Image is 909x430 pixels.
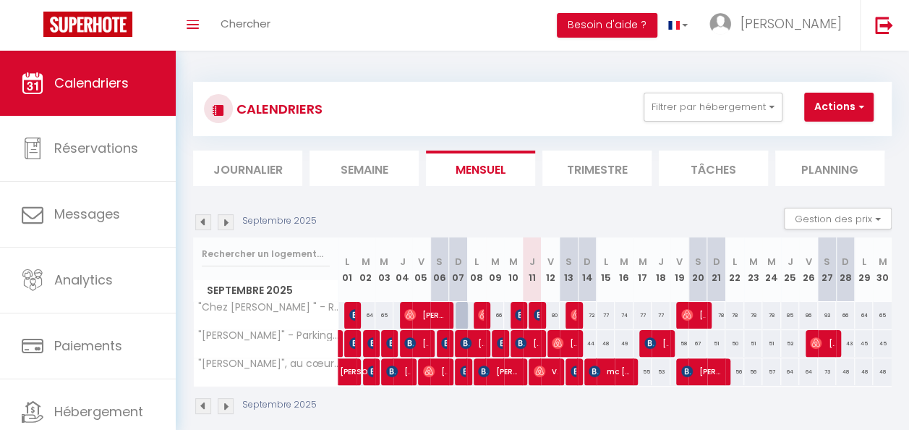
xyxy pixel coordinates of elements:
[490,255,499,269] abbr: M
[855,358,874,385] div: 48
[725,358,744,385] div: 56
[862,255,866,269] abbr: L
[349,301,355,329] span: [PERSON_NAME]
[639,255,647,269] abbr: M
[707,302,726,329] div: 78
[449,237,468,302] th: 07
[515,301,521,329] span: [PERSON_NAME]
[441,329,447,357] span: [PERSON_NAME]
[196,358,341,369] span: "[PERSON_NAME]", au cœur du Troyes historique
[725,302,744,329] div: 78
[541,302,560,329] div: 80
[357,302,375,329] div: 64
[652,302,670,329] div: 77
[597,237,615,302] th: 15
[54,205,120,223] span: Messages
[707,237,726,302] th: 21
[589,358,631,385] span: mc [PERSON_NAME]
[54,74,129,92] span: Calendriers
[367,329,373,357] span: [PERSON_NAME]
[386,329,392,357] span: [PERSON_NAME]
[54,271,113,289] span: Analytics
[529,255,534,269] abbr: J
[804,93,874,122] button: Actions
[658,255,664,269] abbr: J
[709,13,731,35] img: ...
[436,255,443,269] abbr: S
[196,330,341,341] span: "[PERSON_NAME]" - Parking réservé
[836,237,855,302] th: 28
[426,151,535,186] li: Mensuel
[242,214,317,228] p: Septembre 2025
[357,237,375,302] th: 02
[541,237,560,302] th: 12
[855,330,874,357] div: 45
[749,255,758,269] abbr: M
[233,93,323,125] h3: CALENDRIERS
[733,255,737,269] abbr: L
[597,330,615,357] div: 48
[824,255,830,269] abbr: S
[340,350,373,378] span: [PERSON_NAME]
[615,302,633,329] div: 74
[744,302,763,329] div: 78
[725,237,744,302] th: 22
[810,329,834,357] span: [PERSON_NAME]
[509,255,518,269] abbr: M
[523,237,542,302] th: 11
[386,358,410,385] span: [PERSON_NAME]
[202,241,330,267] input: Rechercher un logement...
[644,329,668,357] span: [PERSON_NAME]
[515,329,539,357] span: [PERSON_NAME]
[873,358,892,385] div: 48
[478,358,520,385] span: [PERSON_NAME] de rougé
[474,255,479,269] abbr: L
[818,302,837,329] div: 93
[460,329,484,357] span: [PERSON_NAME]
[695,255,701,269] abbr: S
[848,365,898,419] iframe: Chat
[345,255,349,269] abbr: L
[781,237,800,302] th: 25
[603,255,607,269] abbr: L
[741,14,842,33] span: [PERSON_NAME]
[713,255,720,269] abbr: D
[478,301,484,329] span: [PERSON_NAME]
[12,6,55,49] button: Ouvrir le widget de chat LiveChat
[412,237,431,302] th: 05
[744,358,763,385] div: 56
[725,330,744,357] div: 50
[423,358,447,385] span: [PERSON_NAME]
[644,93,782,122] button: Filtrer par hébergement
[486,237,505,302] th: 09
[781,330,800,357] div: 52
[560,237,579,302] th: 13
[873,237,892,302] th: 30
[875,16,893,34] img: logout
[54,139,138,157] span: Réservations
[333,330,340,358] a: [PERSON_NAME]
[873,302,892,329] div: 65
[467,237,486,302] th: 08
[873,330,892,357] div: 45
[486,302,505,329] div: 66
[681,358,723,385] span: [PERSON_NAME]
[670,237,689,302] th: 19
[194,280,338,301] span: Septembre 2025
[799,237,818,302] th: 26
[557,13,657,38] button: Besoin d'aide ?
[855,237,874,302] th: 29
[547,255,553,269] abbr: V
[620,255,628,269] abbr: M
[584,255,591,269] abbr: D
[380,255,388,269] abbr: M
[762,358,781,385] div: 57
[659,151,768,186] li: Tâches
[688,330,707,357] div: 67
[54,337,122,355] span: Paiements
[744,330,763,357] div: 51
[762,237,781,302] th: 24
[333,358,351,386] a: [PERSON_NAME]
[571,358,576,385] span: [PERSON_NAME]
[615,330,633,357] div: 49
